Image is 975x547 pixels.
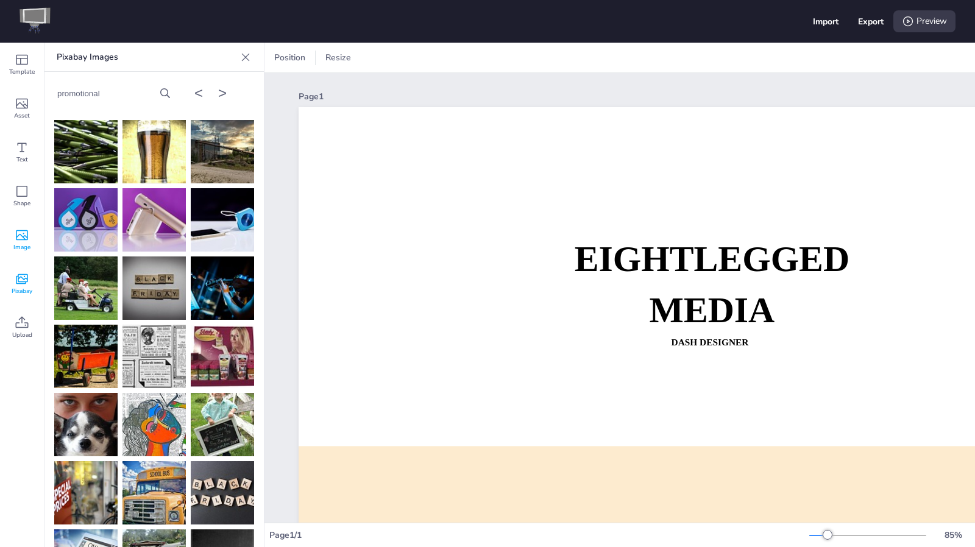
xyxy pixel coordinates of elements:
[122,393,186,456] img: poster-814543_150.jpg
[12,286,32,296] span: Pixabay
[54,256,118,320] img: bmw-international-open-855565_150.jpg
[272,52,308,63] span: Position
[54,120,118,183] img: pen-2532710_150.jpg
[122,325,186,388] img: advertising-981455_150.jpg
[672,337,749,347] strong: Dash Designer
[191,325,254,388] img: promo-tray-941647_150.jpg
[323,52,353,63] span: Resize
[858,16,884,27] div: Export
[54,461,118,524] img: store-3867742_150.jpg
[191,188,254,252] img: promotional-products-694794_150.jpg
[269,529,809,541] div: Page 1 / 1
[19,7,51,35] img: logo-icon-sm.png
[191,120,254,183] img: quarry-7390217_150.jpg
[218,85,227,102] button: >
[650,290,775,330] strong: MEDIA
[122,188,186,252] img: promotional-products-694792_150.jpg
[9,67,35,77] span: Template
[938,529,968,541] div: 85 %
[13,242,30,252] span: Image
[54,325,118,388] img: stroller-3099156_150.jpg
[191,461,254,524] img: black-friday-2925476_150.jpg
[57,89,160,98] input: Search
[12,330,32,340] span: Upload
[122,120,186,183] img: beer-3643583_150.jpg
[194,85,203,102] button: <
[191,256,254,320] img: happy-hour-1167575_150.jpg
[813,16,838,27] div: Import
[54,393,118,456] img: dog-3829473_150.jpg
[14,111,30,121] span: Asset
[893,10,955,32] div: Preview
[122,256,186,320] img: black-friday-4655335_150.jpg
[57,43,239,72] p: Pixabay Images
[575,239,849,278] strong: EIGHTLEGGED
[54,188,118,252] img: promotional-products-694793_150.jpg
[122,461,186,524] img: bus-2759073_150.jpg
[191,393,254,456] img: big-brother-1625211_150.jpg
[13,199,30,208] span: Shape
[16,155,28,164] span: Text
